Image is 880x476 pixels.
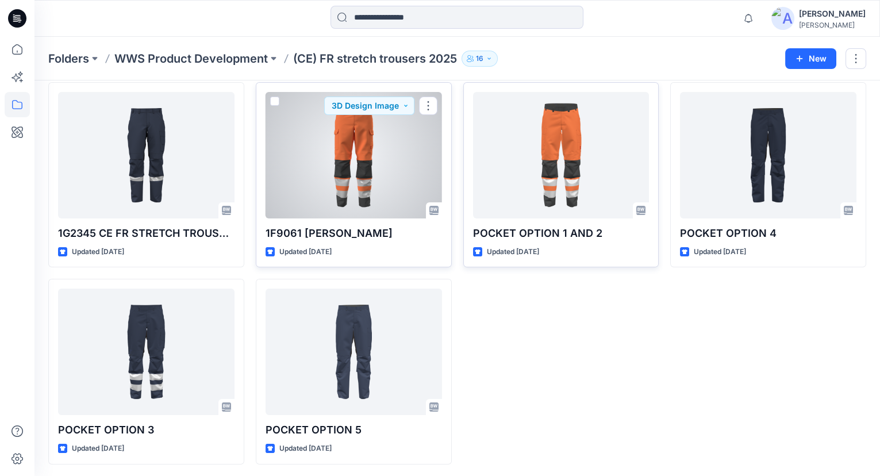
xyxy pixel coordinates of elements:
a: 1F9061 FARON [266,92,442,218]
p: Updated [DATE] [694,246,746,258]
p: Updated [DATE] [279,246,332,258]
p: 1G2345 CE FR STRETCH TROUSERS MULTIPRO [58,225,235,241]
a: POCKET OPTION 3 [58,289,235,415]
a: 1G2345 CE FR STRETCH TROUSERS MULTIPRO [58,92,235,218]
p: Updated [DATE] [72,443,124,455]
p: POCKET OPTION 5 [266,422,442,438]
p: Updated [DATE] [487,246,539,258]
a: POCKET OPTION 5 [266,289,442,415]
p: POCKET OPTION 1 AND 2 [473,225,650,241]
p: Updated [DATE] [279,443,332,455]
a: WWS Product Development [114,51,268,67]
button: New [785,48,836,69]
p: 1F9061 [PERSON_NAME] [266,225,442,241]
div: [PERSON_NAME] [799,7,866,21]
p: POCKET OPTION 4 [680,225,856,241]
a: Folders [48,51,89,67]
a: POCKET OPTION 1 AND 2 [473,92,650,218]
button: 16 [462,51,498,67]
div: [PERSON_NAME] [799,21,866,29]
p: 16 [476,52,483,65]
img: avatar [771,7,794,30]
a: POCKET OPTION 4 [680,92,856,218]
p: (CE) FR stretch trousers 2025 [293,51,457,67]
p: POCKET OPTION 3 [58,422,235,438]
p: Updated [DATE] [72,246,124,258]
